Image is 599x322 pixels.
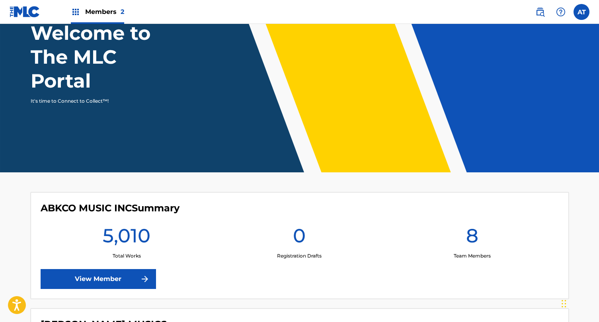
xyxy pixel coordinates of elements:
[10,6,40,18] img: MLC Logo
[574,4,589,20] div: User Menu
[113,252,141,260] p: Total Works
[553,4,569,20] div: Help
[532,4,548,20] a: Public Search
[41,269,156,289] a: View Member
[277,252,322,260] p: Registration Drafts
[293,224,306,252] h1: 0
[71,7,80,17] img: Top Rightsholders
[556,7,566,17] img: help
[31,98,169,105] p: It's time to Connect to Collect™!
[31,21,180,93] h1: Welcome to The MLC Portal
[103,224,150,252] h1: 5,010
[562,292,566,316] div: Drag
[454,252,491,260] p: Team Members
[41,202,180,214] h4: ABKCO MUSIC INC
[85,7,124,16] span: Members
[140,274,150,284] img: f7272a7cc735f4ea7f67.svg
[535,7,545,17] img: search
[121,8,124,16] span: 2
[559,284,599,322] iframe: Chat Widget
[466,224,478,252] h1: 8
